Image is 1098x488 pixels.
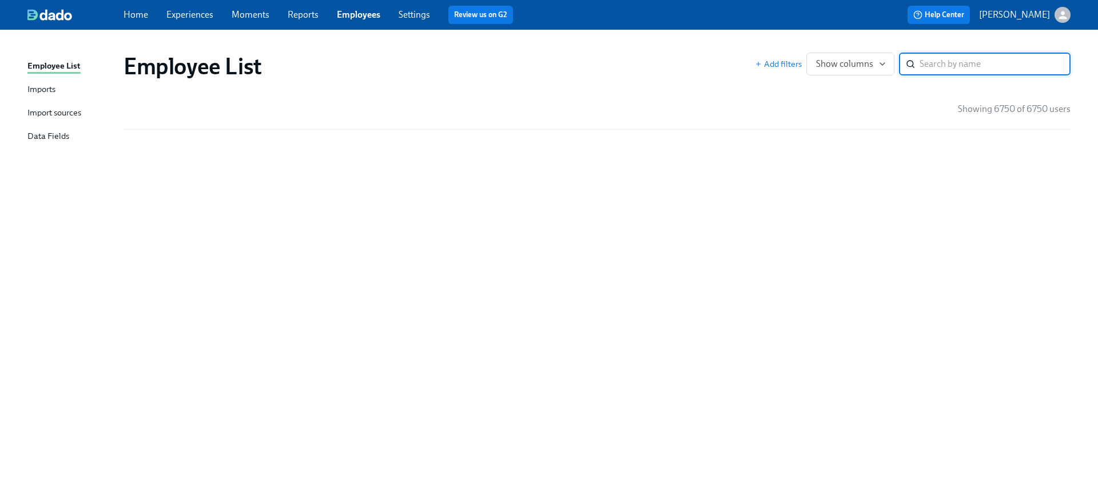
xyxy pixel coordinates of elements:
a: Import sources [27,106,114,121]
a: Review us on G2 [454,9,507,21]
a: Employees [337,9,380,20]
img: dado [27,9,72,21]
button: Add filters [755,58,802,70]
button: Review us on G2 [448,6,513,24]
a: Settings [399,9,430,20]
a: Experiences [166,9,213,20]
a: Moments [232,9,269,20]
a: dado [27,9,124,21]
a: Home [124,9,148,20]
div: Imports [27,83,55,97]
span: Help Center [913,9,964,21]
a: Reports [288,9,319,20]
div: Import sources [27,106,81,121]
p: Showing 6750 of 6750 users [958,103,1071,115]
h1: Employee List [124,53,262,80]
a: Imports [27,83,114,97]
button: Show columns [806,53,894,75]
div: Employee List [27,59,81,74]
input: Search by name [920,53,1071,75]
p: [PERSON_NAME] [979,9,1050,21]
button: Help Center [908,6,970,24]
button: [PERSON_NAME] [979,7,1071,23]
span: Show columns [816,58,885,70]
a: Data Fields [27,130,114,144]
div: Data Fields [27,130,69,144]
a: Employee List [27,59,114,74]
